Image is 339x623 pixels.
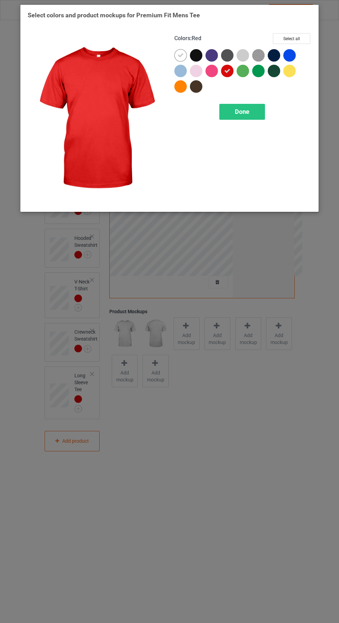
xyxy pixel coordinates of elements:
[174,35,201,42] h4: :
[273,33,310,44] button: Select all
[28,11,200,19] span: Select colors and product mockups for Premium Fit Mens Tee
[192,35,201,42] span: Red
[235,108,249,115] span: Done
[252,49,265,62] img: heather_texture.png
[174,35,190,42] span: Colors
[28,33,165,205] img: regular.jpg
